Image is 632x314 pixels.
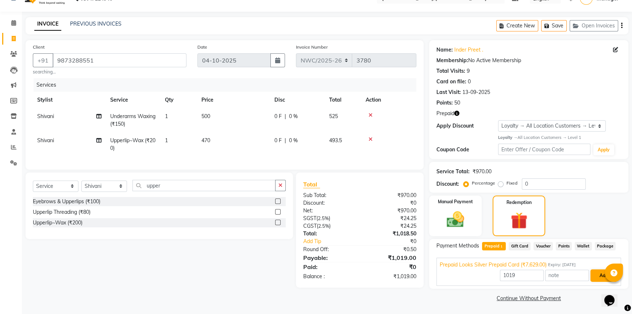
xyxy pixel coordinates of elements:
th: Disc [270,92,325,108]
a: INVOICE [34,18,61,31]
label: Date [197,44,207,50]
span: CGST [303,223,317,229]
div: Balance : [298,273,360,280]
div: Apply Discount [436,122,498,130]
div: ₹970.00 [360,192,422,199]
span: Voucher [533,242,553,250]
div: Last Visit: [436,88,461,96]
th: Price [197,92,270,108]
div: Discount: [298,199,360,207]
span: 493.5 [329,137,342,144]
small: searching... [33,69,186,75]
span: Prepaid Looks Silver Prepaid Card (₹7,629.00) [440,261,547,269]
span: 1 [500,245,504,249]
span: 2.5% [318,215,329,221]
div: ₹1,019.00 [360,253,422,262]
button: Create New [496,20,538,31]
span: 525 [329,113,338,120]
a: Inder Preet . [454,46,483,54]
div: Round Off: [298,246,360,253]
div: Card on file: [436,78,466,86]
span: Wallet [575,242,592,250]
span: Prepaid [436,110,454,117]
div: Sub Total: [298,192,360,199]
div: 13-09-2025 [462,88,490,96]
img: _cash.svg [441,209,470,230]
img: _gift.svg [505,210,533,231]
label: Percentage [472,180,495,186]
span: Total [303,181,320,188]
span: 0 F [274,113,282,120]
div: All Location Customers → Level 1 [498,135,621,141]
div: Net: [298,207,360,215]
div: Name: [436,46,453,54]
div: Total: [298,230,360,238]
a: Continue Without Payment [431,295,627,302]
span: 500 [201,113,210,120]
span: 2.5% [318,223,329,229]
input: Search by Name/Mobile/Email/Code [53,53,186,67]
th: Total [325,92,361,108]
span: Prepaid [482,242,506,250]
div: ₹24.25 [360,222,422,230]
a: Add Tip [298,238,370,245]
th: Action [361,92,416,108]
div: Upperlip~Wax (₹200) [33,219,82,227]
span: Upperlip~Wax (₹200) [110,137,155,151]
span: Points [556,242,572,250]
div: No Active Membership [436,57,621,64]
th: Stylist [33,92,106,108]
div: ₹970.00 [473,168,492,175]
div: ( ) [298,222,360,230]
span: | [285,137,286,144]
button: Open Invoices [570,20,618,31]
div: 50 [454,99,460,107]
span: Shivani [37,113,54,120]
label: Manual Payment [438,198,473,205]
iframe: chat widget [601,285,625,307]
strong: Loyalty → [498,135,517,140]
span: 0 F [274,137,282,144]
div: Services [34,78,422,92]
div: ( ) [298,215,360,222]
input: Amount [500,270,544,281]
label: Fixed [506,180,517,186]
div: Total Visits: [436,67,465,75]
div: ₹0 [370,238,422,245]
div: ₹24.25 [360,215,422,222]
div: 0 [468,78,471,86]
span: 0 % [289,137,298,144]
span: SGST [303,215,316,222]
input: Search or Scan [132,180,275,191]
th: Service [106,92,161,108]
div: Service Total: [436,168,470,175]
div: Eyebrows & Upperlips (₹100) [33,198,100,205]
label: Invoice Number [296,44,328,50]
span: 1 [165,113,168,120]
div: Points: [436,99,453,107]
div: 9 [467,67,470,75]
a: PREVIOUS INVOICES [70,20,122,27]
input: Enter Offer / Coupon Code [498,144,590,155]
button: Save [541,20,567,31]
div: Coupon Code [436,146,498,154]
th: Qty [161,92,197,108]
div: Paid: [298,262,360,271]
span: 1 [165,137,168,144]
span: Expiry: [DATE] [548,262,576,268]
div: Upperlip Threading (₹80) [33,208,90,216]
label: Client [33,44,45,50]
label: Redemption [506,199,532,206]
span: Underarms Waxing (₹150) [110,113,155,127]
div: ₹1,018.50 [360,230,422,238]
div: Discount: [436,180,459,188]
span: Shivani [37,137,54,144]
button: Apply [593,144,614,155]
input: note [545,270,589,281]
div: Membership: [436,57,468,64]
div: ₹0 [360,199,422,207]
span: Package [595,242,616,250]
div: ₹0 [360,262,422,271]
button: Add [590,269,617,282]
div: Payable: [298,253,360,262]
